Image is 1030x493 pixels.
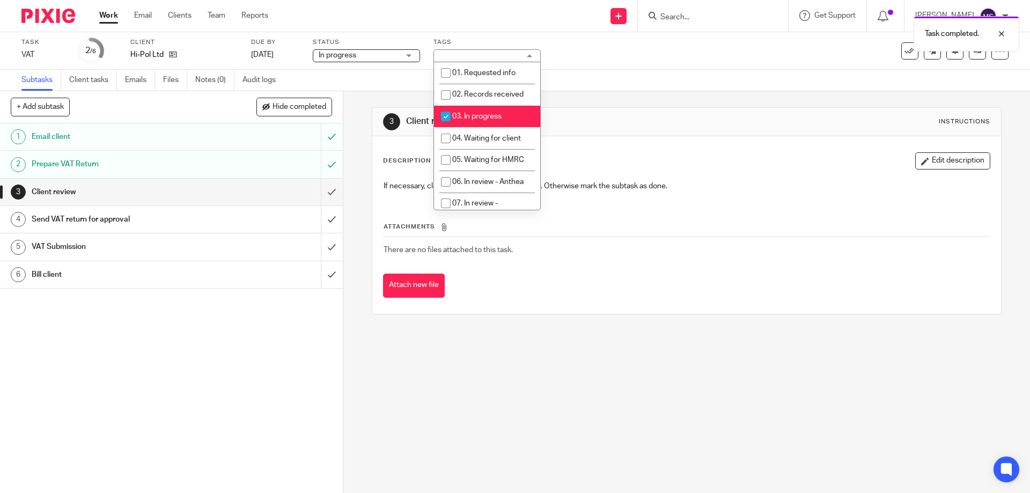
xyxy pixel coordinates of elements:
div: Instructions [939,117,990,126]
a: Email [134,10,152,21]
a: Reports [241,10,268,21]
img: Pixie [21,9,75,23]
p: Description [383,157,431,165]
h1: Prepare VAT Return [32,156,217,172]
button: Edit description [915,152,990,170]
small: /6 [90,48,96,54]
label: Task [21,38,64,47]
a: Team [208,10,225,21]
p: Hi-Pol Ltd [130,49,164,60]
span: Hide completed [273,103,326,112]
a: Audit logs [242,70,284,91]
h1: Client review [406,116,710,127]
div: VAT [21,49,64,60]
div: 3 [383,113,400,130]
a: Work [99,10,118,21]
img: svg%3E [980,8,997,25]
span: 06. In review - Anthea [452,178,524,186]
span: [DATE] [251,51,274,58]
div: 6 [11,267,26,282]
span: 05. Waiting for HMRC [452,156,524,164]
span: 02. Records received [452,91,524,98]
h1: Email client [32,129,217,145]
h1: VAT Submission [32,239,217,255]
div: 5 [11,240,26,255]
label: Tags [433,38,541,47]
label: Due by [251,38,299,47]
p: Task completed. [925,28,979,39]
span: 01. Requested info [452,69,516,77]
span: 04. Waiting for client [452,135,521,142]
h1: Bill client [32,267,217,283]
label: Client [130,38,238,47]
a: Emails [125,70,155,91]
h1: Send VAT return for approval [32,211,217,227]
p: If necessary, clear any questions with the client. Otherwise mark the subtask as done. [384,181,989,192]
a: Notes (0) [195,70,234,91]
a: Client tasks [69,70,117,91]
span: In progress [319,51,356,59]
div: 3 [11,185,26,200]
label: Status [313,38,420,47]
a: Subtasks [21,70,61,91]
span: 03. In progress [452,113,502,120]
a: Clients [168,10,192,21]
span: 07. In review - [PERSON_NAME] [441,200,500,218]
span: Attachments [384,224,435,230]
button: Attach new file [383,274,445,298]
div: 4 [11,212,26,227]
button: Hide completed [256,98,332,116]
div: 2 [85,45,96,57]
span: There are no files attached to this task. [384,246,513,254]
a: Files [163,70,187,91]
h1: Client review [32,184,217,200]
div: 2 [11,157,26,172]
div: 1 [11,129,26,144]
button: + Add subtask [11,98,70,116]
